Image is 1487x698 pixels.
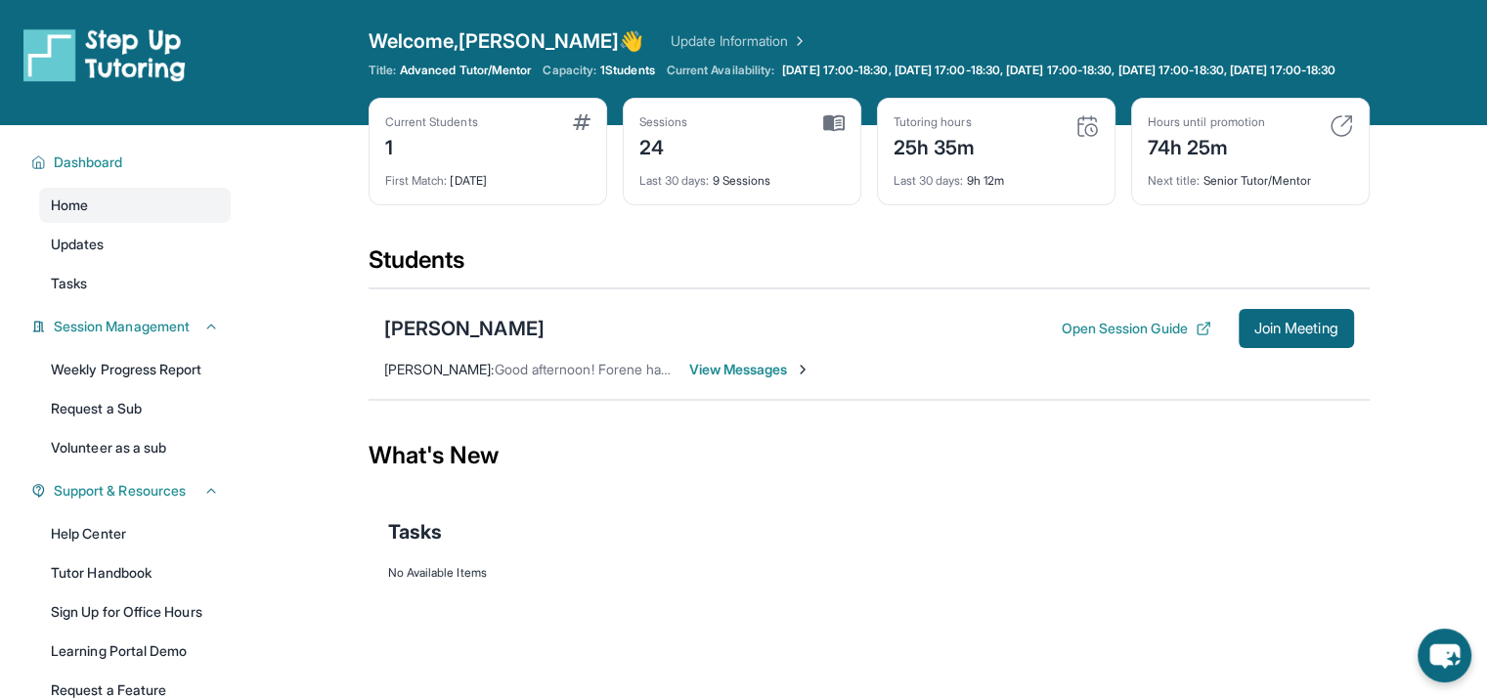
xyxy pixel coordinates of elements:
span: Session Management [54,317,190,336]
button: Join Meeting [1239,309,1354,348]
span: Good afternoon! Forene has a tutoring session [DATE] at 5. Thank you! [495,361,931,377]
span: Tasks [51,274,87,293]
a: Help Center [39,516,231,551]
span: Current Availability: [667,63,774,78]
img: card [1330,114,1353,138]
img: card [573,114,590,130]
button: Dashboard [46,153,219,172]
a: Weekly Progress Report [39,352,231,387]
span: Next title : [1148,173,1201,188]
div: Hours until promotion [1148,114,1265,130]
span: Dashboard [54,153,123,172]
button: Open Session Guide [1061,319,1210,338]
div: Tutoring hours [894,114,976,130]
img: card [1075,114,1099,138]
img: logo [23,27,186,82]
span: Last 30 days : [894,173,964,188]
span: [PERSON_NAME] : [384,361,495,377]
a: Tasks [39,266,231,301]
a: Tutor Handbook [39,555,231,590]
span: 1 Students [600,63,655,78]
a: Learning Portal Demo [39,633,231,669]
div: 9h 12m [894,161,1099,189]
span: Support & Resources [54,481,186,501]
div: 9 Sessions [639,161,845,189]
a: [DATE] 17:00-18:30, [DATE] 17:00-18:30, [DATE] 17:00-18:30, [DATE] 17:00-18:30, [DATE] 17:00-18:30 [778,63,1339,78]
img: Chevron Right [788,31,808,51]
div: [DATE] [385,161,590,189]
span: Welcome, [PERSON_NAME] 👋 [369,27,644,55]
button: Support & Resources [46,481,219,501]
div: 24 [639,130,688,161]
span: Home [51,196,88,215]
a: Volunteer as a sub [39,430,231,465]
span: Last 30 days : [639,173,710,188]
a: Update Information [671,31,808,51]
a: Home [39,188,231,223]
button: Session Management [46,317,219,336]
span: Tasks [388,518,442,545]
span: View Messages [689,360,811,379]
div: What's New [369,413,1370,499]
span: [DATE] 17:00-18:30, [DATE] 17:00-18:30, [DATE] 17:00-18:30, [DATE] 17:00-18:30, [DATE] 17:00-18:30 [782,63,1335,78]
div: 25h 35m [894,130,976,161]
div: 74h 25m [1148,130,1265,161]
div: 1 [385,130,478,161]
div: Senior Tutor/Mentor [1148,161,1353,189]
span: Capacity: [543,63,596,78]
a: Request a Sub [39,391,231,426]
div: Sessions [639,114,688,130]
img: card [823,114,845,132]
div: [PERSON_NAME] [384,315,545,342]
a: Updates [39,227,231,262]
img: Chevron-Right [795,362,810,377]
button: chat-button [1418,629,1471,682]
div: No Available Items [388,565,1350,581]
div: Current Students [385,114,478,130]
span: Updates [51,235,105,254]
div: Students [369,244,1370,287]
span: Advanced Tutor/Mentor [400,63,531,78]
span: First Match : [385,173,448,188]
span: Join Meeting [1254,323,1338,334]
span: Title: [369,63,396,78]
a: Sign Up for Office Hours [39,594,231,630]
